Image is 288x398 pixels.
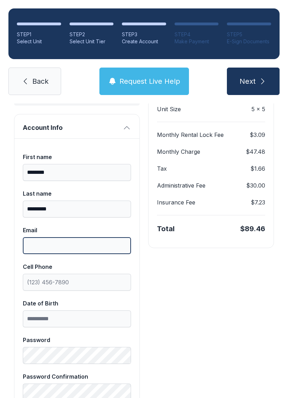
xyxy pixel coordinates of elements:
[23,123,120,133] span: Account Info
[227,31,271,38] div: STEP 5
[70,38,114,45] div: Select Unit Tier
[175,31,219,38] div: STEP 4
[250,131,265,139] dd: $3.09
[157,181,205,190] dt: Administrative Fee
[14,114,139,138] button: Account Info
[23,372,131,381] div: Password Confirmation
[23,201,131,217] input: Last name
[23,226,131,234] div: Email
[251,198,265,207] dd: $7.23
[23,310,131,327] input: Date of Birth
[23,237,131,254] input: Email
[122,31,166,38] div: STEP 3
[240,224,265,234] div: $89.46
[23,347,131,364] input: Password
[157,147,200,156] dt: Monthly Charge
[23,189,131,198] div: Last name
[32,76,48,86] span: Back
[246,147,265,156] dd: $47.48
[23,164,131,181] input: First name
[23,336,131,344] div: Password
[175,38,219,45] div: Make Payment
[240,76,256,86] span: Next
[251,105,265,113] dd: 5 x 5
[157,105,181,113] dt: Unit Size
[157,131,224,139] dt: Monthly Rental Lock Fee
[250,164,265,173] dd: $1.66
[23,299,131,308] div: Date of Birth
[23,263,131,271] div: Cell Phone
[157,224,175,234] div: Total
[70,31,114,38] div: STEP 2
[17,38,61,45] div: Select Unit
[157,164,167,173] dt: Tax
[17,31,61,38] div: STEP 1
[23,153,131,161] div: First name
[227,38,271,45] div: E-Sign Documents
[119,76,180,86] span: Request Live Help
[157,198,195,207] dt: Insurance Fee
[122,38,166,45] div: Create Account
[23,274,131,291] input: Cell Phone
[246,181,265,190] dd: $30.00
